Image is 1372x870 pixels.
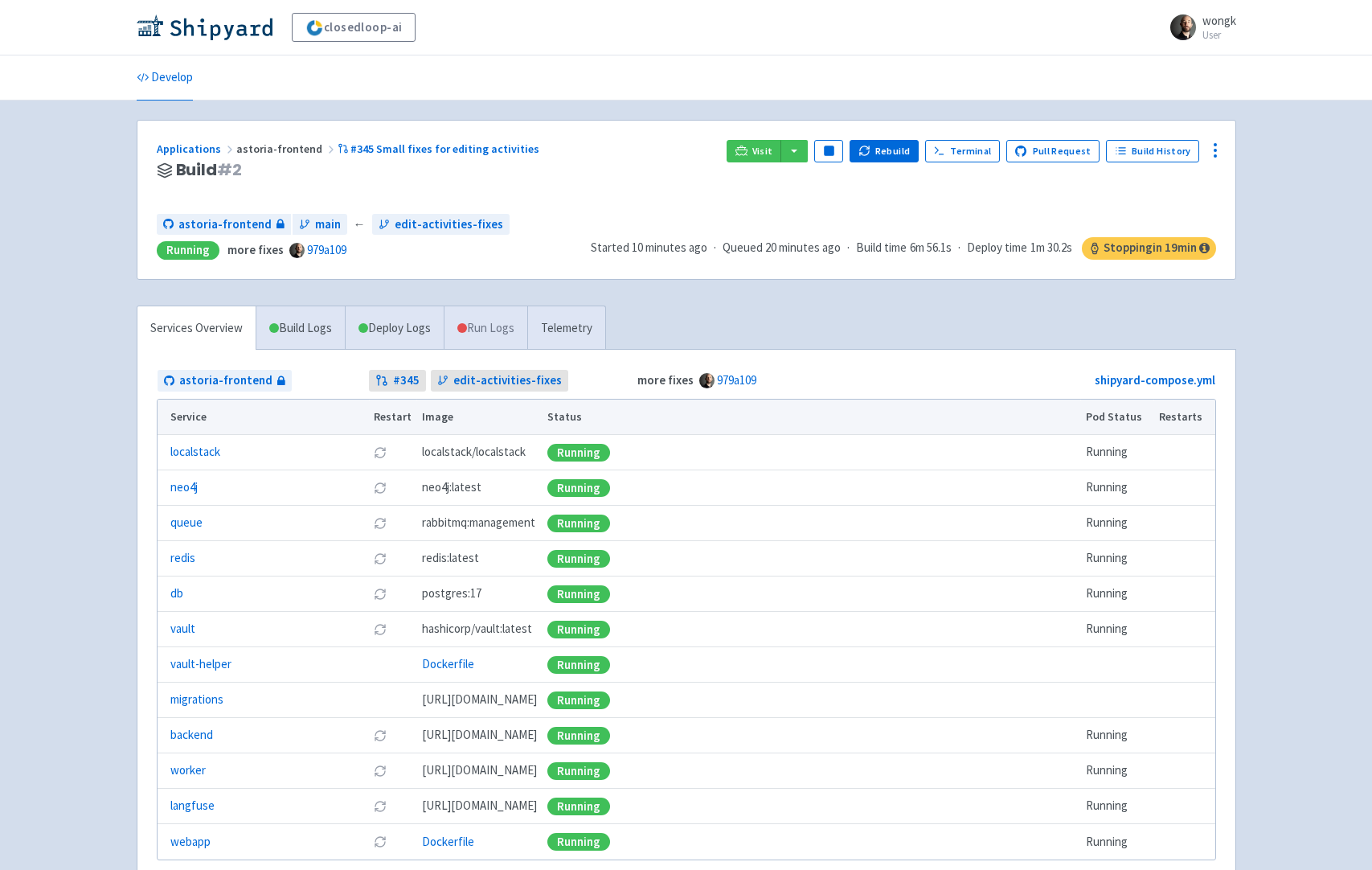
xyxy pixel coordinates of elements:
div: Running [547,444,610,462]
span: redis:latest [422,549,479,568]
div: · · · [591,237,1216,260]
td: Running [1080,435,1153,470]
th: Status [542,400,1080,435]
th: Image [416,400,542,435]
td: Running [1080,789,1153,824]
span: 1m 30.2s [1030,239,1072,257]
div: Running [547,656,610,674]
a: Deploy Logs [345,306,444,351]
td: Running [1080,541,1153,577]
span: Deploy time [967,239,1027,257]
span: astoria-frontend [178,215,272,234]
strong: more fixes [637,372,694,388]
div: Running [547,621,610,638]
span: # 2 [217,158,242,181]
a: Telemetry [527,306,605,351]
button: Restart pod [374,835,387,848]
a: Dockerfile [422,656,474,671]
div: Running [547,727,610,745]
a: astoria-frontend [157,214,291,236]
a: vault [170,620,195,638]
span: postgres:17 [422,585,481,603]
a: Terminal [925,140,1000,162]
th: Pod Status [1080,400,1153,435]
span: Stopping in 19 min [1082,237,1216,260]
small: User [1202,30,1236,40]
th: Restart [369,400,417,435]
a: Develop [137,55,193,101]
button: Restart pod [374,446,387,459]
a: Build Logs [256,306,345,351]
div: Running [547,585,610,603]
a: closedloop-ai [292,13,416,42]
td: Running [1080,753,1153,789]
div: Running [547,515,610,532]
button: Restart pod [374,552,387,565]
button: Pause [814,140,843,162]
span: edit-activities-fixes [453,371,562,390]
div: Running [547,691,610,709]
a: webapp [170,833,211,852]
span: wongk [1202,13,1236,28]
button: Restart pod [374,623,387,636]
td: Running [1080,470,1153,506]
button: Restart pod [374,482,387,495]
a: Applications [157,142,236,156]
a: vault-helper [170,655,231,674]
td: Running [1080,718,1153,753]
span: [DOMAIN_NAME][URL] [422,726,537,745]
span: Build [176,161,242,179]
a: #345 Small fixes for editing activities [338,142,543,156]
span: astoria-frontend [179,371,272,390]
span: [DOMAIN_NAME][URL] [422,691,537,709]
th: Restarts [1153,400,1214,435]
th: Service [158,400,369,435]
img: Shipyard logo [137,14,272,40]
span: Visit [752,145,773,158]
a: shipyard-compose.yml [1095,372,1215,388]
time: 20 minutes ago [765,240,841,255]
span: Started [591,240,707,255]
span: 6m 56.1s [910,239,952,257]
div: Running [547,762,610,780]
span: [DOMAIN_NAME][URL] [422,797,537,815]
a: worker [170,761,206,780]
button: Rebuild [850,140,919,162]
strong: more fixes [227,242,284,257]
div: Running [157,241,219,260]
td: Running [1080,577,1153,612]
a: localstack [170,443,220,462]
a: edit-activities-fixes [431,370,568,392]
time: 10 minutes ago [632,240,707,255]
span: neo4j:latest [422,478,481,497]
td: Running [1080,824,1153,860]
span: hashicorp/vault:latest [422,620,532,638]
span: Build time [856,239,907,257]
a: main [293,214,347,236]
a: astoria-frontend [158,370,292,392]
a: Visit [727,140,781,162]
span: astoria-frontend [236,142,338,156]
a: queue [170,514,203,532]
a: migrations [170,691,223,709]
a: db [170,585,183,603]
a: #345 [369,370,426,392]
span: Queued [723,240,841,255]
span: [DOMAIN_NAME][URL] [422,761,537,780]
button: Restart pod [374,765,387,778]
td: Running [1080,612,1153,647]
a: Pull Request [1006,140,1100,162]
a: 979a109 [307,242,346,257]
a: redis [170,549,195,568]
td: Running [1080,506,1153,541]
button: Restart pod [374,800,387,813]
a: Dockerfile [422,834,474,849]
span: edit-activities-fixes [395,215,503,234]
a: edit-activities-fixes [372,214,510,236]
span: main [315,215,341,234]
a: Run Logs [444,306,527,351]
div: Running [547,833,610,851]
a: wongk User [1161,14,1236,40]
a: Build History [1106,140,1199,162]
span: rabbitmq:management [422,514,535,532]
